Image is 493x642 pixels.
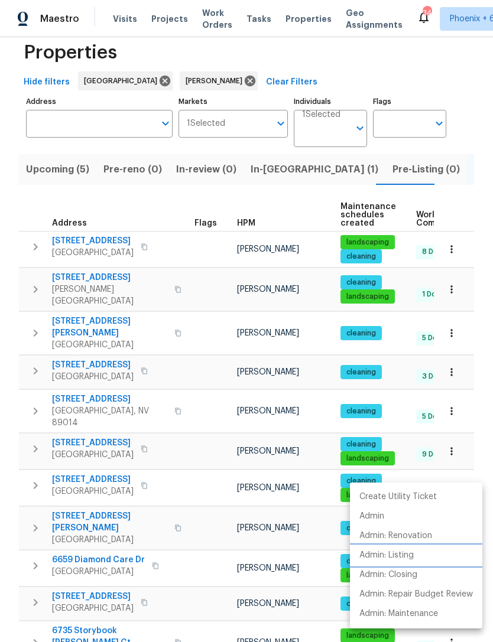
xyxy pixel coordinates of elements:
p: Admin: Listing [359,549,414,562]
p: Admin: Closing [359,569,417,581]
p: Admin: Maintenance [359,608,438,620]
p: Admin: Repair Budget Review [359,588,473,601]
p: Admin: Renovation [359,530,432,542]
p: Admin [359,510,384,523]
p: Create Utility Ticket [359,491,437,503]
